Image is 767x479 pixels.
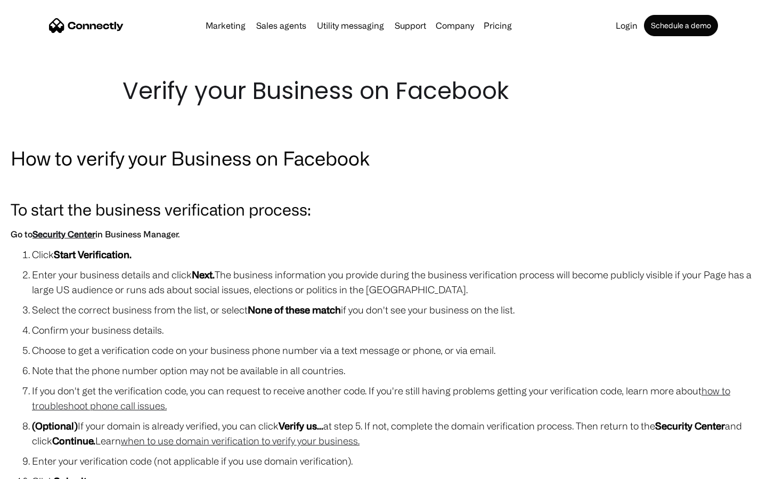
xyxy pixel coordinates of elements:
strong: Continue. [52,435,95,446]
div: Company [436,18,474,33]
h1: Verify your Business on Facebook [123,75,644,108]
strong: Next. [192,269,215,280]
li: Confirm your business details. [32,323,756,337]
strong: None of these match [248,304,341,315]
a: when to use domain verification to verify your business. [121,435,360,446]
li: If your domain is already verified, you can click at step 5. If not, complete the domain verifica... [32,418,756,448]
p: ‍ [11,177,756,192]
h6: Go to in Business Manager. [11,227,756,242]
a: Sales agents [252,21,311,30]
strong: Security Center [655,420,725,431]
h2: How to verify your Business on Facebook [11,145,756,171]
li: Select the correct business from the list, or select if you don't see your business on the list. [32,302,756,317]
strong: Start Verification. [54,249,132,260]
li: Choose to get a verification code on your business phone number via a text message or phone, or v... [32,343,756,358]
a: Login [611,21,642,30]
a: Security Center [32,229,95,239]
li: Enter your verification code (not applicable if you use domain verification). [32,453,756,468]
a: Schedule a demo [644,15,718,36]
strong: (Optional) [32,420,78,431]
a: Marketing [201,21,250,30]
aside: Language selected: English [11,460,64,475]
li: Click [32,247,756,262]
li: If you don't get the verification code, you can request to receive another code. If you're still ... [32,383,756,413]
li: Note that the phone number option may not be available in all countries. [32,363,756,378]
a: Utility messaging [313,21,388,30]
li: Enter your business details and click The business information you provide during the business ve... [32,267,756,297]
a: Support [390,21,430,30]
strong: Verify us... [279,420,323,431]
h3: To start the business verification process: [11,197,756,221]
ul: Language list [21,460,64,475]
a: Pricing [479,21,516,30]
